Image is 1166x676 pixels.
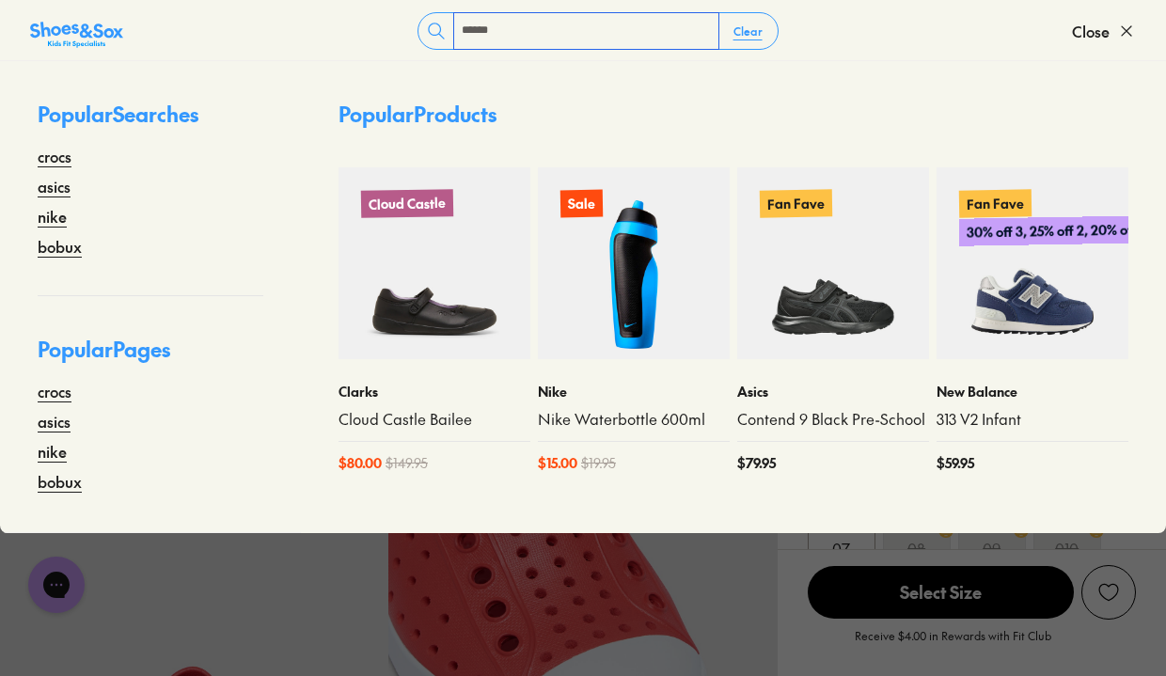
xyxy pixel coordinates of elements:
a: crocs [38,380,71,402]
a: bobux [38,235,82,258]
p: Sale [560,190,603,218]
a: Sale [538,167,730,359]
span: $ 79.95 [737,453,776,473]
a: Shoes &amp; Sox [30,16,123,46]
span: $ 149.95 [386,453,428,473]
s: 010 [1055,537,1079,559]
p: New Balance [937,382,1128,401]
a: 313 V2 Infant [937,409,1128,430]
span: 07 [832,537,850,559]
a: bobux [38,470,82,493]
p: Clarks [339,382,530,401]
span: Close [1072,20,1110,42]
iframe: Gorgias live chat messenger [19,550,94,620]
span: $ 15.00 [538,453,577,473]
span: $ 80.00 [339,453,382,473]
span: $ 19.95 [581,453,616,473]
a: nike [38,440,67,463]
span: $ 59.95 [937,453,974,473]
a: Contend 9 Black Pre-School [737,409,929,430]
a: nike [38,205,67,228]
p: Popular Searches [38,99,263,145]
s: 08 [907,537,925,559]
p: Nike [538,382,730,401]
p: Asics [737,382,929,401]
p: Popular Products [339,99,496,130]
p: Cloud Castle [361,189,453,218]
p: Fan Fave [760,189,832,217]
p: Receive $4.00 in Rewards with Fit Club [855,627,1051,661]
button: Close [1072,10,1136,52]
p: Fan Fave [959,189,1032,217]
img: SNS_Logo_Responsive.svg [30,20,123,50]
s: 09 [983,537,1001,559]
button: Clear [718,14,778,48]
a: Fan Fave [737,167,929,359]
span: Select Size [808,566,1074,619]
p: 30% off 3, 25% off 2, 20% off 1 [959,215,1152,246]
a: Cloud Castle [339,167,530,359]
a: Nike Waterbottle 600ml [538,409,730,430]
a: asics [38,175,71,197]
p: Popular Pages [38,334,263,380]
button: Select Size [808,565,1074,620]
a: Fan Fave30% off 3, 25% off 2, 20% off 1 [937,167,1128,359]
button: Add to Wishlist [1081,565,1136,620]
a: crocs [38,145,71,167]
a: Cloud Castle Bailee [339,409,530,430]
a: asics [38,410,71,432]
